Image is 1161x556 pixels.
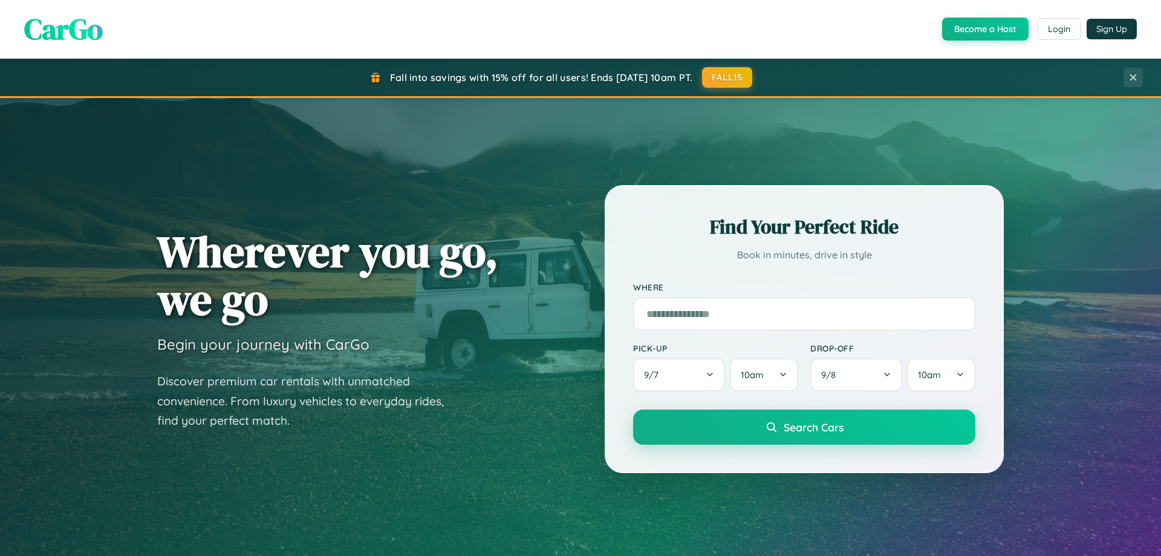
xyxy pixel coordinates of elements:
[157,227,498,323] h1: Wherever you go, we go
[633,214,975,240] h2: Find Your Perfect Ride
[633,343,798,353] label: Pick-up
[702,67,753,88] button: FALL15
[1038,18,1081,40] button: Login
[810,343,975,353] label: Drop-off
[157,371,460,431] p: Discover premium car rentals with unmatched convenience. From luxury vehicles to everyday rides, ...
[918,369,941,381] span: 10am
[633,246,975,264] p: Book in minutes, drive in style
[633,282,975,292] label: Where
[784,420,844,434] span: Search Cars
[24,9,103,49] span: CarGo
[644,369,665,381] span: 9 / 7
[730,358,798,391] button: 10am
[741,369,764,381] span: 10am
[907,358,975,391] button: 10am
[390,71,693,83] span: Fall into savings with 15% off for all users! Ends [DATE] 10am PT.
[1087,19,1137,39] button: Sign Up
[821,369,842,381] span: 9 / 8
[633,358,725,391] button: 9/7
[810,358,902,391] button: 9/8
[157,335,369,353] h3: Begin your journey with CarGo
[942,18,1029,41] button: Become a Host
[633,410,975,445] button: Search Cars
